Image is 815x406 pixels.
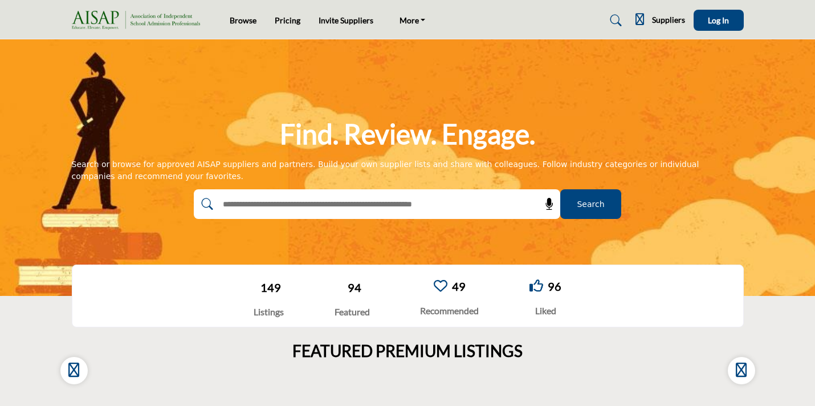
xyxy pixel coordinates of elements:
a: 49 [452,279,466,293]
a: 94 [348,281,361,294]
div: Recommended [420,304,479,318]
a: 149 [260,281,281,294]
a: Search [599,11,629,30]
div: Suppliers [635,14,685,27]
h2: FEATURED PREMIUM LISTINGS [292,342,523,361]
img: Site Logo [72,11,206,30]
a: Pricing [275,15,300,25]
div: Featured [335,305,370,319]
button: Log In [694,10,744,31]
span: Search [577,198,604,210]
i: Go to Liked [529,279,543,293]
h1: Find. Review. Engage. [280,116,535,152]
a: Go to Recommended [434,279,447,294]
a: More [392,13,434,29]
a: 96 [548,279,561,293]
a: Invite Suppliers [319,15,373,25]
div: Liked [529,304,561,318]
div: Search or browse for approved AISAP suppliers and partners. Build your own supplier lists and sha... [72,159,744,182]
h5: Suppliers [652,15,685,25]
button: Search [560,189,621,219]
span: Log In [708,15,729,25]
div: Listings [254,305,284,319]
a: Browse [230,15,256,25]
